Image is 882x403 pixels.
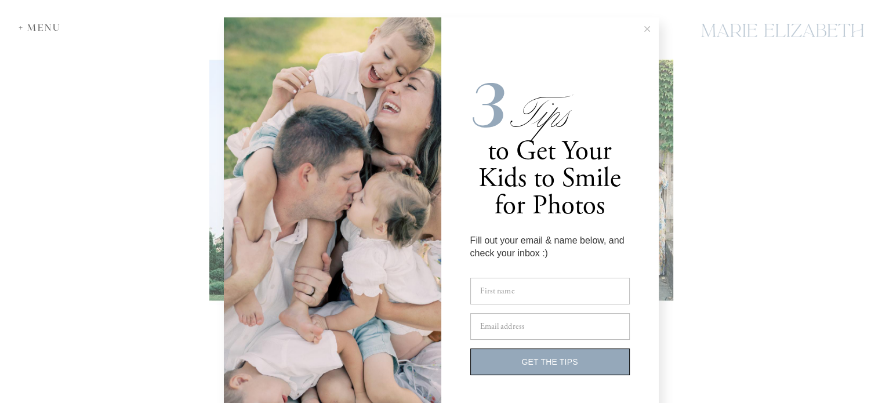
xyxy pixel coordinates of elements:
i: 3 [470,68,506,144]
div: Fill out your email & name below, and check your inbox :) [470,234,630,260]
span: GET THE TIPS [521,357,578,366]
span: l address [497,321,525,332]
button: GET THE TIPS [470,348,630,375]
span: Emai [480,321,497,332]
span: Tips [506,86,562,142]
span: rst name [487,286,515,296]
span: to Get Your Kids to Smile for Photos [478,134,621,223]
span: Fi [480,286,487,296]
